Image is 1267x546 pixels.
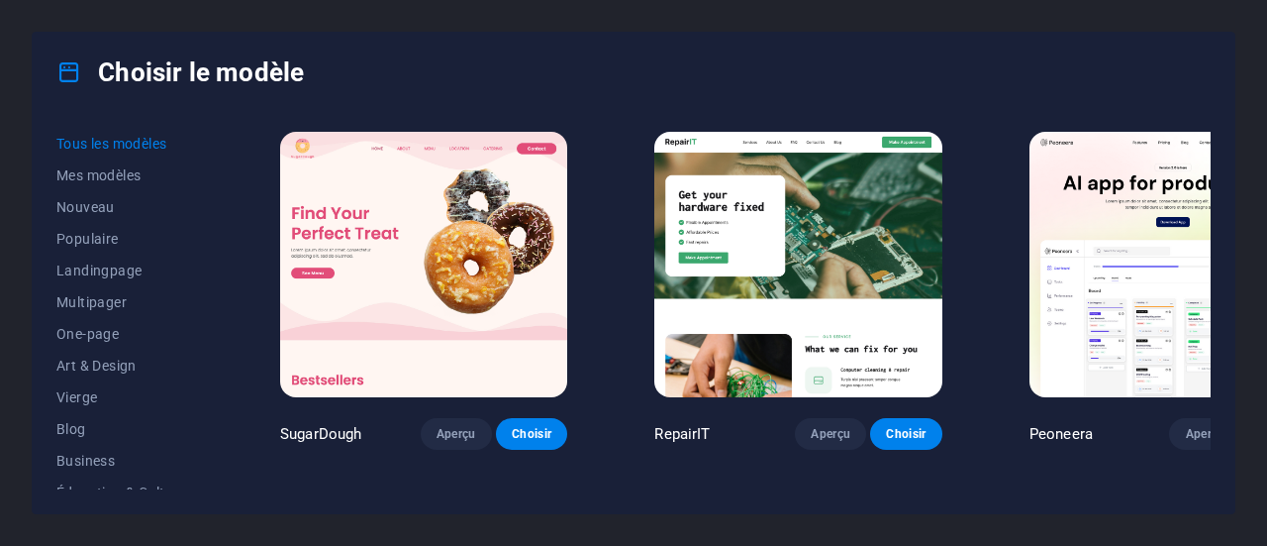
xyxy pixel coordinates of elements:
[56,350,193,382] button: Art & Design
[56,136,193,152] span: Tous les modèles
[1185,426,1224,442] span: Aperçu
[870,418,941,450] button: Choisir
[56,389,193,405] span: Vierge
[56,413,193,445] button: Blog
[811,426,850,442] span: Aperçu
[56,326,193,342] span: One-page
[512,426,551,442] span: Choisir
[421,418,492,450] button: Aperçu
[56,453,193,469] span: Business
[56,191,193,223] button: Nouveau
[654,132,941,397] img: RepairIT
[56,199,193,215] span: Nouveau
[56,358,193,374] span: Art & Design
[56,382,193,413] button: Vierge
[795,418,866,450] button: Aperçu
[496,418,567,450] button: Choisir
[56,255,193,286] button: Landingpage
[1169,418,1240,450] button: Aperçu
[56,263,193,278] span: Landingpage
[1029,424,1093,444] p: Peoneera
[56,56,304,88] h4: Choisir le modèle
[654,424,710,444] p: RepairIT
[280,424,361,444] p: SugarDough
[56,231,193,247] span: Populaire
[56,167,193,183] span: Mes modèles
[886,426,926,442] span: Choisir
[56,421,193,437] span: Blog
[56,445,193,477] button: Business
[56,160,193,191] button: Mes modèles
[437,426,476,442] span: Aperçu
[56,485,193,500] span: Éducation & Culture
[56,318,193,350] button: One-page
[56,223,193,255] button: Populaire
[56,286,193,318] button: Multipager
[56,128,193,160] button: Tous les modèles
[56,294,193,310] span: Multipager
[280,132,567,397] img: SugarDough
[56,477,193,508] button: Éducation & Culture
